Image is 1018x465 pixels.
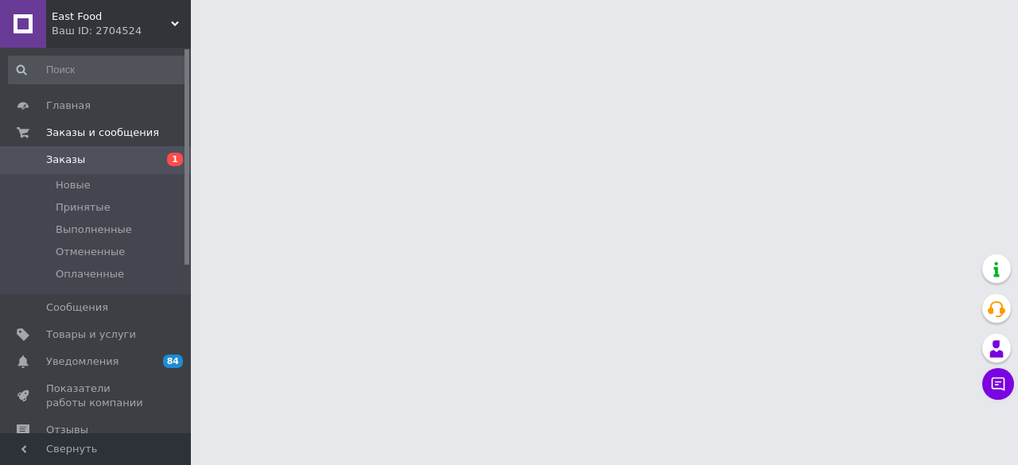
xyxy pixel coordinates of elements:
span: Принятые [56,200,111,215]
span: Главная [46,99,91,113]
span: Показатели работы компании [46,382,147,410]
span: Уведомления [46,355,119,369]
span: Оплаченные [56,267,124,281]
span: 84 [163,355,183,368]
span: Сообщения [46,300,108,315]
span: Новые [56,178,91,192]
span: Выполненные [56,223,132,237]
span: Отмененные [56,245,125,259]
span: Отзывы [46,423,88,437]
div: Ваш ID: 2704524 [52,24,191,38]
span: Заказы [46,153,85,167]
span: Заказы и сообщения [46,126,159,140]
button: Чат с покупателем [982,368,1014,400]
input: Поиск [8,56,188,84]
span: 1 [167,153,183,166]
span: East Food [52,10,171,24]
span: Товары и услуги [46,327,136,342]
